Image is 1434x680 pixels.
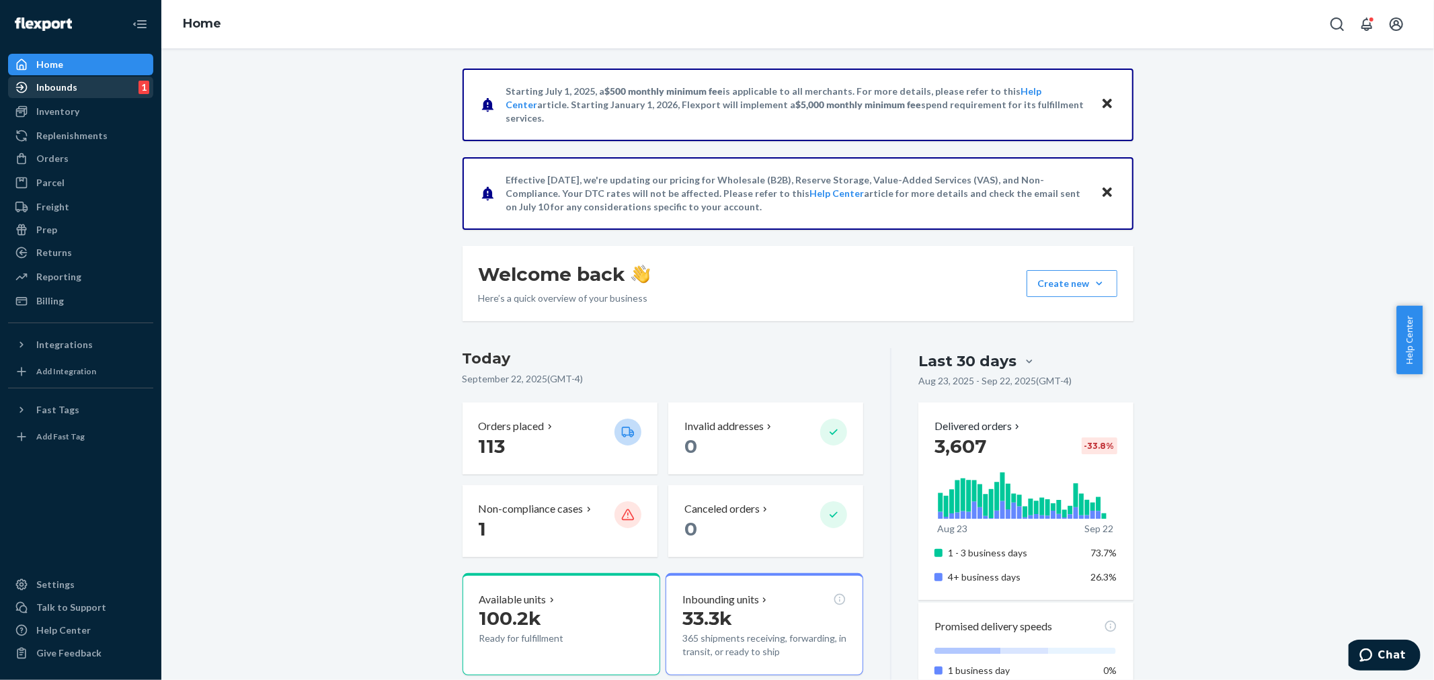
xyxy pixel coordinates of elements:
[8,172,153,194] a: Parcel
[36,246,72,259] div: Returns
[479,262,650,286] h1: Welcome back
[36,58,63,71] div: Home
[479,517,487,540] span: 1
[36,81,77,94] div: Inbounds
[36,646,102,660] div: Give Feedback
[36,223,57,237] div: Prep
[8,361,153,382] a: Add Integration
[36,294,64,308] div: Billing
[948,546,1080,560] p: 1 - 3 business days
[8,242,153,263] a: Returns
[934,435,986,458] span: 3,607
[668,402,863,474] button: Invalid addresses 0
[8,597,153,618] button: Talk to Support
[479,435,506,458] span: 113
[138,81,149,94] div: 1
[506,173,1088,214] p: Effective [DATE], we're updating our pricing for Wholesale (B2B), Reserve Storage, Value-Added Se...
[810,187,865,199] a: Help Center
[1396,306,1423,374] button: Help Center
[1091,547,1117,558] span: 73.7%
[36,601,106,614] div: Talk to Support
[15,17,72,31] img: Flexport logo
[8,196,153,218] a: Freight
[8,620,153,641] a: Help Center
[1104,665,1117,676] span: 0%
[463,573,660,675] button: Available units100.2kReady for fulfillment
[479,292,650,305] p: Here’s a quick overview of your business
[684,419,764,434] p: Invalid addresses
[36,176,65,189] div: Parcel
[8,77,153,98] a: Inbounds1
[36,105,79,118] div: Inventory
[479,501,584,517] p: Non-compliance cases
[8,426,153,448] a: Add Fast Tag
[1353,11,1380,38] button: Open notifications
[183,16,221,31] a: Home
[682,592,759,607] p: Inbounding units
[1091,571,1117,583] span: 26.3%
[36,578,75,591] div: Settings
[1099,95,1116,114] button: Close
[682,607,732,630] span: 33.3k
[796,99,922,110] span: $5,000 monthly minimum fee
[36,366,96,377] div: Add Integration
[8,219,153,241] a: Prep
[479,419,545,434] p: Orders placed
[631,265,650,284] img: hand-wave emoji
[36,403,79,417] div: Fast Tags
[8,266,153,288] a: Reporting
[8,101,153,122] a: Inventory
[463,372,864,386] p: September 22, 2025 ( GMT-4 )
[36,152,69,165] div: Orders
[8,334,153,355] button: Integrations
[36,200,69,214] div: Freight
[948,570,1080,584] p: 4+ business days
[479,632,604,645] p: Ready for fulfillment
[463,402,658,474] button: Orders placed 113
[1027,270,1117,297] button: Create new
[948,664,1080,677] p: 1 business day
[506,85,1088,125] p: Starting July 1, 2025, a is applicable to all merchants. For more details, please refer to this a...
[172,5,232,44] ol: breadcrumbs
[36,338,93,351] div: Integrations
[666,573,863,675] button: Inbounding units33.3k365 shipments receiving, forwarding, in transit, or ready to ship
[8,54,153,75] a: Home
[918,374,1072,388] p: Aug 23, 2025 - Sep 22, 2025 ( GMT-4 )
[1349,640,1421,673] iframe: Opens a widget where you can chat to one of our agents
[1082,437,1117,454] div: -33.8 %
[479,592,547,607] p: Available units
[36,129,108,142] div: Replenishments
[937,522,967,536] p: Aug 23
[1383,11,1410,38] button: Open account menu
[1324,11,1351,38] button: Open Search Box
[1084,522,1113,536] p: Sep 22
[463,348,864,370] h3: Today
[126,11,153,38] button: Close Navigation
[1099,183,1116,203] button: Close
[668,485,863,557] button: Canceled orders 0
[36,431,85,442] div: Add Fast Tag
[684,517,697,540] span: 0
[684,501,760,517] p: Canceled orders
[8,574,153,595] a: Settings
[682,632,846,658] p: 365 shipments receiving, forwarding, in transit, or ready to ship
[605,85,723,97] span: $500 monthly minimum fee
[8,642,153,664] button: Give Feedback
[36,270,81,284] div: Reporting
[463,485,658,557] button: Non-compliance cases 1
[934,419,1023,434] button: Delivered orders
[918,351,1017,372] div: Last 30 days
[8,125,153,146] a: Replenishments
[8,399,153,421] button: Fast Tags
[684,435,697,458] span: 0
[479,607,542,630] span: 100.2k
[8,148,153,169] a: Orders
[8,290,153,312] a: Billing
[934,619,1052,634] p: Promised delivery speeds
[36,624,91,637] div: Help Center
